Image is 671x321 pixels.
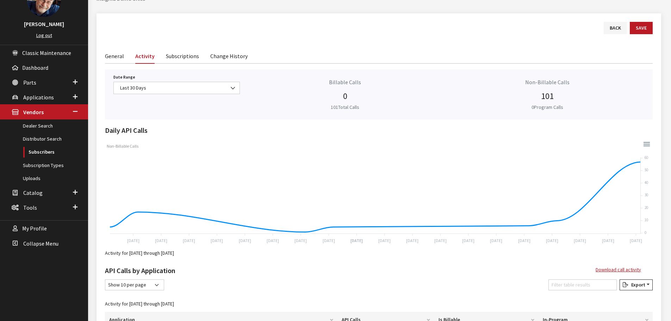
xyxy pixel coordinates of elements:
[406,238,418,243] tspan: [DATE]
[378,238,391,243] tspan: [DATE]
[113,74,135,80] label: Date Range
[434,238,447,243] tspan: [DATE]
[135,48,155,64] a: Activity
[23,94,54,101] span: Applications
[23,240,58,247] span: Collapse Menu
[548,279,617,290] input: Filter table results
[267,238,279,243] tspan: [DATE]
[239,238,251,243] tspan: [DATE]
[602,238,614,243] tspan: [DATE]
[574,238,586,243] tspan: [DATE]
[595,264,641,276] button: Download call activity
[166,48,199,63] a: Subscriptions
[7,20,81,28] h3: [PERSON_NAME]
[105,296,653,312] caption: Activity for [DATE] through [DATE]
[645,180,648,185] tspan: 40
[462,238,474,243] tspan: [DATE]
[22,225,47,232] span: My Profile
[541,91,554,101] span: 101
[645,205,648,210] tspan: 20
[645,155,648,160] tspan: 60
[645,230,646,235] tspan: 0
[22,49,71,56] span: Classic Maintenance
[211,238,223,243] tspan: [DATE]
[36,32,52,38] a: Log out
[518,238,530,243] tspan: [DATE]
[101,143,138,149] span: Non-Billable Calls
[294,238,307,243] tspan: [DATE]
[23,79,36,86] span: Parts
[22,64,48,71] span: Dashboard
[23,189,43,196] span: Catalog
[630,238,642,243] tspan: [DATE]
[105,265,175,276] h2: API Calls by Application
[113,82,240,94] span: Last 30 Days
[604,22,627,34] a: Back
[331,104,359,110] small: Total Calls
[490,238,502,243] tspan: [DATE]
[628,282,645,288] span: Export
[350,238,363,243] tspan: [DATE]
[323,238,335,243] tspan: [DATE]
[343,91,347,101] span: 0
[451,78,644,86] p: Non-Billable Calls
[155,238,167,243] tspan: [DATE]
[210,48,248,63] a: Change History
[248,78,442,86] p: Billable Calls
[645,217,648,222] tspan: 10
[620,279,653,290] button: Export
[183,238,195,243] tspan: [DATE]
[630,22,653,34] button: Save
[118,84,235,92] span: Last 30 Days
[645,192,648,197] tspan: 30
[105,250,174,256] small: Activity for [DATE] through [DATE]
[105,125,653,136] h2: Daily API Calls
[23,204,37,211] span: Tools
[546,238,558,243] tspan: [DATE]
[532,104,534,110] span: 0
[23,109,44,116] span: Vendors
[127,238,139,243] tspan: [DATE]
[105,48,124,63] a: General
[532,104,563,110] small: Program Calls
[331,104,338,110] span: 101
[645,167,648,172] tspan: 50
[642,139,650,146] div: Menu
